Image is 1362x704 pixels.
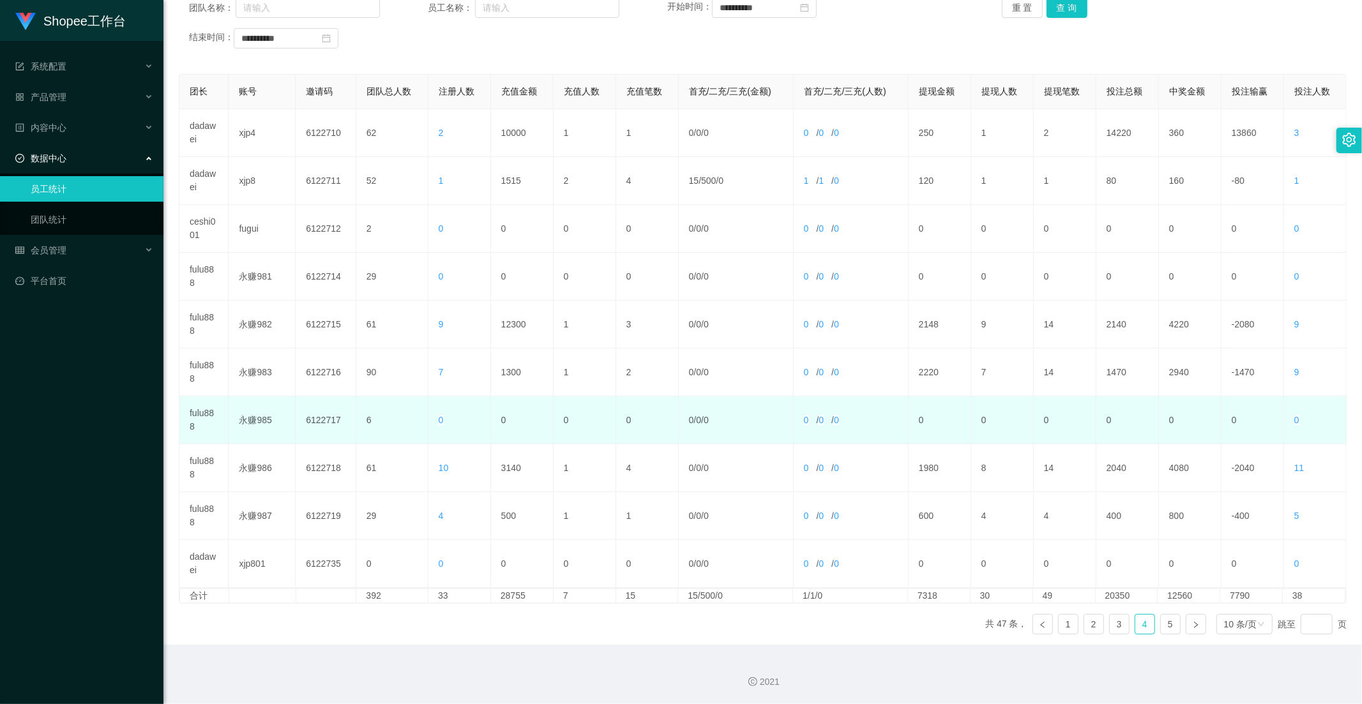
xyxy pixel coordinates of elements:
[679,157,794,205] td: / /
[356,301,428,348] td: 61
[1159,492,1222,540] td: 800
[819,271,824,281] span: 0
[554,205,616,253] td: 0
[804,367,809,377] span: 0
[1294,319,1299,329] span: 9
[1159,301,1222,348] td: 4220
[190,86,208,96] span: 团长
[971,540,1034,588] td: 0
[909,109,971,157] td: 250
[689,367,694,377] span: 0
[296,301,356,348] td: 6122715
[626,86,662,96] span: 充值笔数
[971,205,1034,253] td: 0
[981,86,1017,96] span: 提现人数
[491,157,554,205] td: 1515
[296,109,356,157] td: 6122710
[296,444,356,492] td: 6122718
[491,348,554,396] td: 1300
[793,589,908,603] td: 1/1/0
[819,176,824,186] span: 1
[296,492,356,540] td: 6122719
[229,540,296,588] td: xjp801
[179,540,229,588] td: dadawei
[554,253,616,301] td: 0
[229,109,296,157] td: xjp4
[696,415,701,425] span: 0
[439,176,444,186] span: 1
[296,348,356,396] td: 6122716
[554,109,616,157] td: 1
[971,301,1034,348] td: 9
[1294,128,1299,138] span: 3
[794,253,909,301] td: / /
[704,128,709,138] span: 0
[491,540,554,588] td: 0
[696,558,701,569] span: 0
[804,223,809,234] span: 0
[229,348,296,396] td: 永赚983
[15,123,24,132] i: 图标: profile
[189,33,234,43] span: 结束时间：
[794,205,909,253] td: / /
[1294,271,1299,281] span: 0
[616,589,679,603] td: 15
[971,396,1034,444] td: 0
[1109,614,1130,634] li: 3
[834,415,839,425] span: 0
[1159,540,1222,588] td: 0
[491,205,554,253] td: 0
[804,176,809,186] span: 1
[1159,444,1222,492] td: 4080
[31,176,153,202] a: 员工统计
[15,245,66,255] span: 会员管理
[15,93,24,101] i: 图标: appstore-o
[794,540,909,588] td: / /
[696,319,701,329] span: 0
[834,511,839,521] span: 0
[15,153,66,163] span: 数据中心
[1222,444,1284,492] td: -2040
[15,268,153,294] a: 图标: dashboard平台首页
[696,463,701,473] span: 0
[1222,396,1284,444] td: 0
[909,396,971,444] td: 0
[296,157,356,205] td: 6122711
[834,176,839,186] span: 0
[696,271,701,281] span: 0
[491,301,554,348] td: 12300
[15,15,126,26] a: Shopee工作台
[15,123,66,133] span: 内容中心
[1096,492,1159,540] td: 400
[1160,614,1181,634] li: 5
[819,128,824,138] span: 0
[696,223,701,234] span: 0
[1222,205,1284,253] td: 0
[1192,621,1200,629] i: 图标: right
[704,415,709,425] span: 0
[704,463,709,473] span: 0
[179,157,229,205] td: dadawei
[1294,558,1299,569] span: 0
[179,396,229,444] td: fulu888
[1169,86,1205,96] span: 中奖金额
[794,157,909,205] td: / /
[356,109,428,157] td: 62
[919,86,955,96] span: 提现金额
[296,253,356,301] td: 6122714
[909,253,971,301] td: 0
[1294,176,1299,186] span: 1
[306,86,333,96] span: 邀请码
[908,589,971,603] td: 7318
[834,463,839,473] span: 0
[1159,348,1222,396] td: 2940
[909,492,971,540] td: 600
[971,157,1034,205] td: 1
[819,511,824,521] span: 0
[179,109,229,157] td: dadawei
[491,444,554,492] td: 3140
[179,253,229,301] td: fulu888
[616,396,679,444] td: 0
[1034,205,1096,253] td: 0
[704,367,709,377] span: 0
